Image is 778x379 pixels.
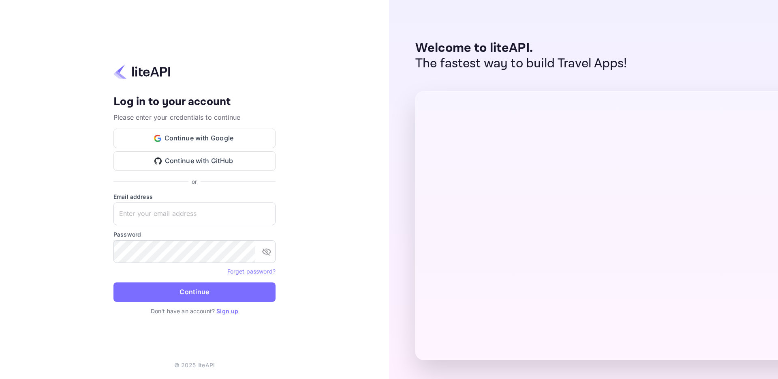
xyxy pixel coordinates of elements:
button: Continue [113,282,276,302]
h4: Log in to your account [113,95,276,109]
input: Enter your email address [113,202,276,225]
p: or [192,177,197,186]
p: Please enter your credentials to continue [113,112,276,122]
p: Welcome to liteAPI. [415,41,627,56]
button: Continue with GitHub [113,151,276,171]
label: Email address [113,192,276,201]
a: Sign up [216,308,238,314]
a: Forget password? [227,268,276,275]
p: The fastest way to build Travel Apps! [415,56,627,71]
label: Password [113,230,276,239]
button: toggle password visibility [259,243,275,260]
a: Forget password? [227,267,276,275]
img: liteapi [113,64,170,80]
button: Continue with Google [113,129,276,148]
p: Don't have an account? [113,307,276,315]
p: © 2025 liteAPI [174,361,215,369]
